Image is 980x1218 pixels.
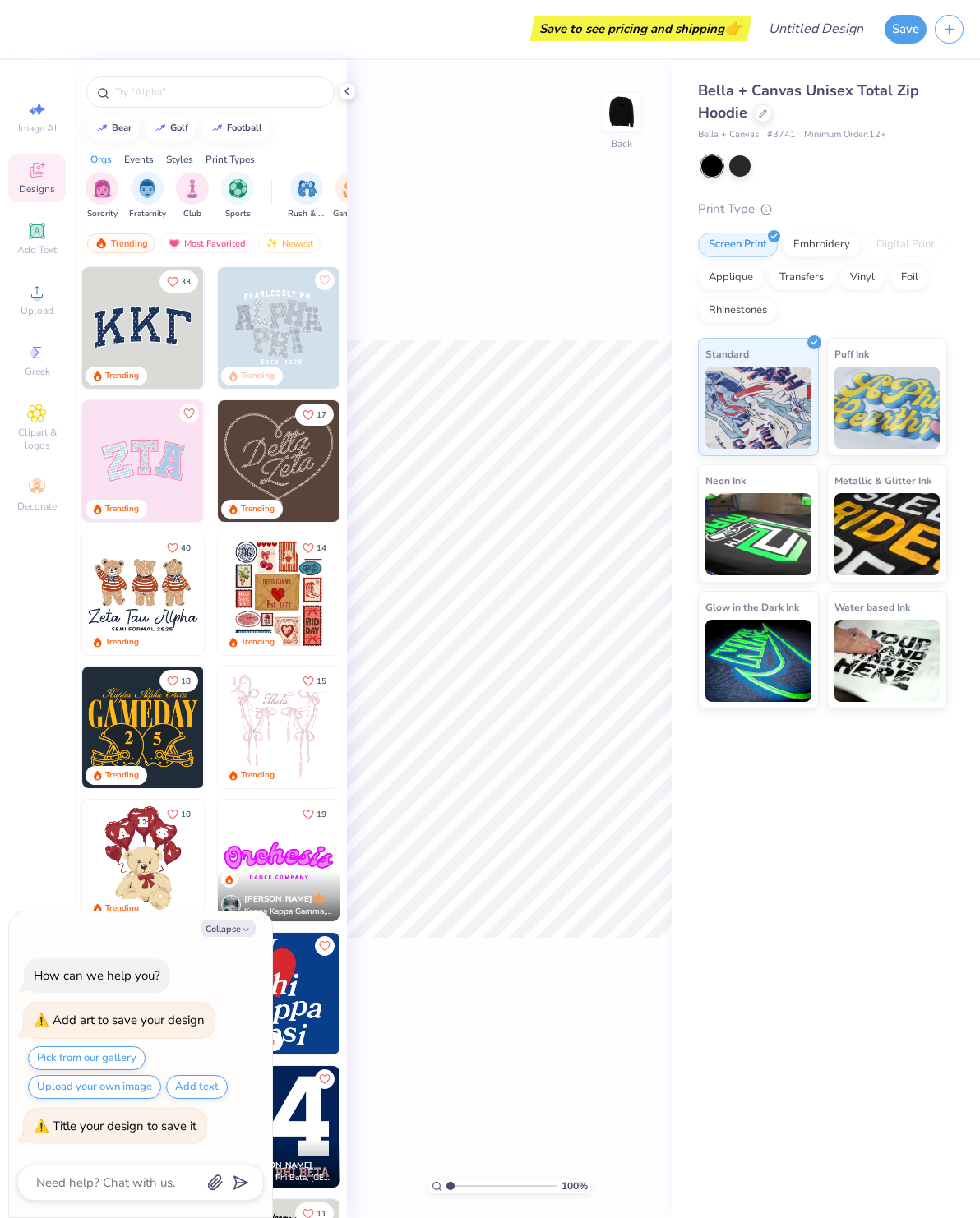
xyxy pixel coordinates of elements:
div: Title your design to save it [53,1118,196,1134]
span: 10 [181,810,191,819]
div: Digital Print [866,233,945,257]
span: Water based Ink [834,598,910,616]
img: 6706ab82-3be2-4422-94ef-1d48412e6618 [218,1066,340,1188]
div: Applique [698,265,764,290]
img: 587403a7-0594-4a7f-b2bd-0ca67a3ff8dd [82,800,204,921]
div: filter for Rush & Bid [288,172,326,220]
div: filter for Fraternity [129,172,166,220]
img: 6de2c09e-6ade-4b04-8ea6-6dac27e4729e [218,533,340,655]
button: Collapse [201,920,256,937]
img: Neon Ink [705,493,811,575]
button: filter button [86,172,118,220]
span: # 3741 [767,128,796,142]
img: a3f22b06-4ee5-423c-930f-667ff9442f68 [339,267,460,389]
span: Minimum Order: 12 + [804,128,886,142]
img: 2b704b5a-84f6-4980-8295-53d958423ff9 [203,667,325,788]
span: Kappa Kappa Gamma, [GEOGRAPHIC_DATA][US_STATE] [244,906,333,918]
img: Standard [705,367,811,449]
img: most_fav.gif [168,238,181,249]
span: Glow in the Dark Ink [705,598,799,616]
span: Clipart & logos [8,426,66,452]
div: Trending [241,503,275,515]
span: 14 [317,544,326,552]
input: Try "Alpha" [113,84,324,100]
button: Like [159,803,198,825]
div: Events [124,152,154,167]
img: 190a3832-2857-43c9-9a52-6d493f4406b1 [339,800,460,921]
img: Metallic & Glitter Ink [834,493,941,575]
img: Club Image [183,179,201,198]
button: Like [159,670,198,692]
div: Print Types [206,152,255,167]
button: filter button [288,172,326,220]
div: Print Type [698,200,947,219]
div: Trending [105,902,139,915]
div: golf [170,123,188,132]
span: Sports [225,208,251,220]
img: Avatar [221,895,241,915]
button: Upload your own image [28,1075,161,1099]
div: filter for Club [176,172,209,220]
button: Like [315,1069,335,1089]
button: Like [315,270,335,290]
div: Trending [87,233,155,253]
div: Foil [890,265,929,290]
span: 33 [181,278,191,286]
span: Decorate [17,500,57,513]
img: edfb13fc-0e43-44eb-bea2-bf7fc0dd67f9 [203,267,325,389]
div: Most Favorited [160,233,253,253]
button: Like [295,803,334,825]
div: Save to see pricing and shipping [534,16,747,41]
div: filter for Sorority [86,172,118,220]
span: Club [183,208,201,220]
div: Trending [241,370,275,382]
img: Sports Image [229,179,247,198]
button: filter button [333,172,371,220]
span: Designs [19,182,55,196]
img: Fraternity Image [138,179,156,198]
button: Like [295,670,334,692]
span: 18 [181,677,191,685]
div: Add art to save your design [53,1012,205,1028]
span: Bella + Canvas [698,128,759,142]
img: Glow in the Dark Ink [705,620,811,702]
div: Rhinestones [698,298,778,323]
span: [PERSON_NAME] [244,1160,312,1171]
button: bear [86,116,139,141]
div: filter for Sports [221,172,254,220]
div: Styles [166,152,193,167]
img: trend_line.gif [210,123,224,133]
span: Neon Ink [705,472,746,489]
img: e74243e0-e378-47aa-a400-bc6bcb25063a [203,800,325,921]
div: bear [112,123,132,132]
img: Newest.gif [266,238,279,249]
img: topCreatorCrown.gif [312,891,326,904]
img: e5c25cba-9be7-456f-8dc7-97e2284da968 [218,800,340,921]
div: Trending [105,370,139,382]
img: trending.gif [95,238,108,249]
div: Back [611,136,632,151]
img: b8819b5f-dd70-42f8-b218-32dd770f7b03 [82,667,204,788]
img: 12710c6a-dcc0-49ce-8688-7fe8d5f96fe2 [218,400,340,522]
img: Water based Ink [834,620,941,702]
div: Newest [258,233,321,253]
div: How can we help you? [34,967,160,984]
button: Pick from our gallery [28,1046,146,1070]
button: filter button [129,172,166,220]
input: Untitled Design [756,12,876,45]
button: golf [145,116,196,141]
span: Greek [25,365,50,378]
button: football [201,116,270,141]
span: 15 [317,677,326,685]
span: 40 [181,544,191,552]
div: Trending [241,636,275,648]
span: Standard [705,345,749,362]
button: Add text [166,1075,228,1099]
span: 100 % [562,1179,588,1193]
button: Like [295,537,334,559]
img: Rush & Bid Image [298,179,317,198]
div: Vinyl [839,265,885,290]
div: filter for Game Day [333,172,371,220]
span: Metallic & Glitter Ink [834,472,931,489]
span: Puff Ink [834,345,869,362]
